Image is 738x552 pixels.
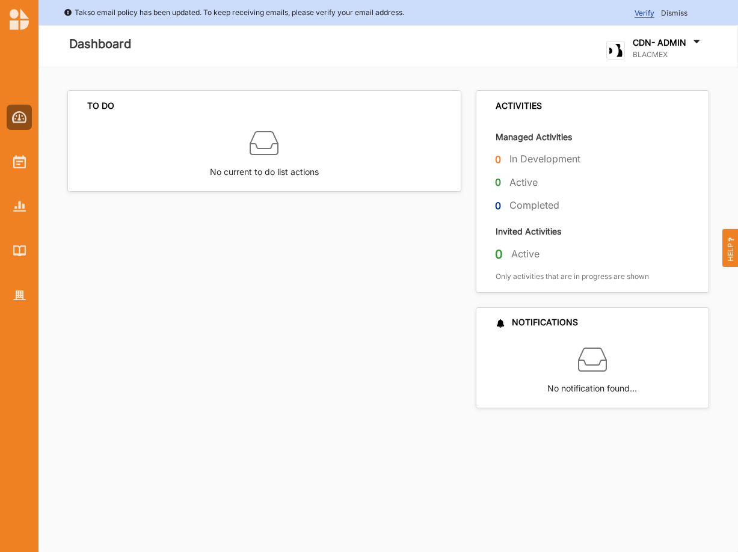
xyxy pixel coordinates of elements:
span: Verify [635,8,654,18]
img: Library [13,245,26,256]
label: BLACMEX [633,50,703,60]
div: ACTIVITIES [496,100,542,111]
img: box [250,129,278,158]
img: logo [606,41,625,60]
label: Invited Activities [496,225,561,237]
img: Dashboard [12,111,27,123]
label: 0 [495,152,501,167]
label: CDN- ADMIN [633,37,686,48]
label: Active [511,248,540,260]
div: NOTIFICATIONS [496,317,578,328]
img: Organisation [13,290,26,301]
div: Takso email policy has been updated. To keep receiving emails, please verify your email address. [64,7,404,19]
label: 0 [495,247,503,262]
a: Organisation [7,283,32,308]
span: Dismiss [661,8,687,17]
a: Activities [7,149,32,174]
label: Dashboard [69,34,131,54]
label: No notification found… [547,374,637,395]
div: TO DO [87,100,114,111]
label: Managed Activities [496,131,572,143]
label: No current to do list actions [210,158,319,179]
label: 0 [495,198,501,213]
label: Only activities that are in progress are shown [496,272,649,281]
a: Reports [7,194,32,219]
img: Activities [13,155,26,168]
img: logo [10,8,29,30]
label: 0 [495,175,501,190]
label: Active [509,176,538,189]
label: In Development [509,153,580,165]
label: Completed [509,199,559,212]
a: Library [7,238,32,263]
img: box [578,345,607,374]
a: Dashboard [7,105,32,130]
img: Reports [13,201,26,211]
